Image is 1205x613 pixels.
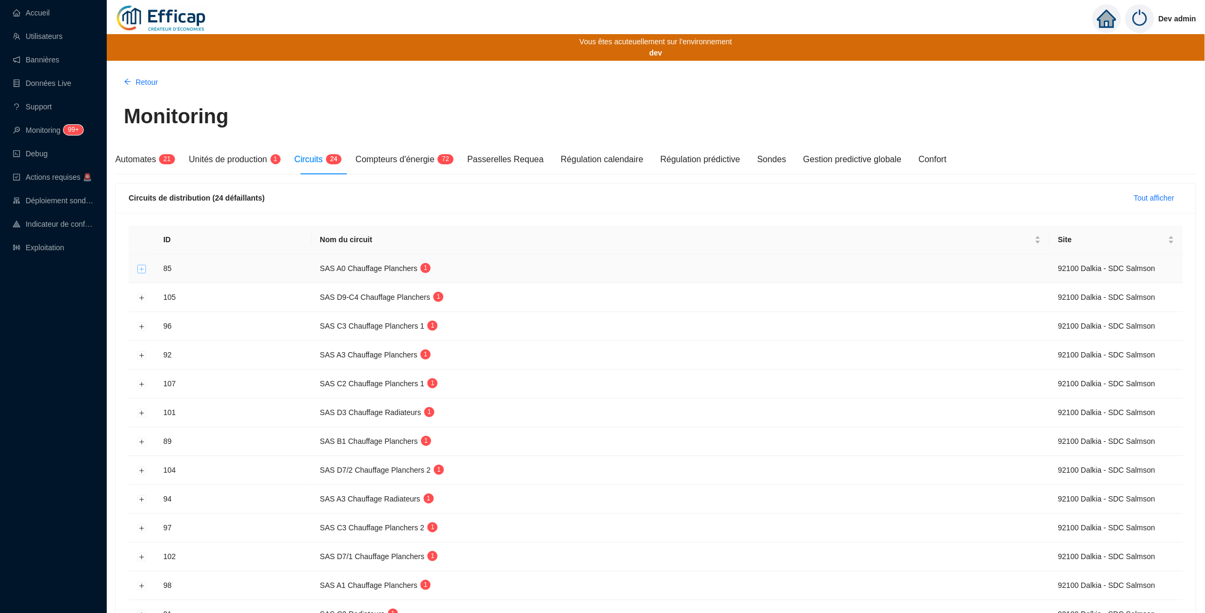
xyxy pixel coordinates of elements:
button: Développer la ligne [138,466,146,475]
span: Unités de production [189,155,267,164]
button: Développer la ligne [138,265,146,273]
button: Développer la ligne [138,553,146,561]
span: Automates [115,155,156,164]
span: 92100 Dalkia - SDC Salmson [1058,437,1155,445]
h1: Monitoring [124,105,228,129]
sup: 1 [427,378,438,388]
span: SAS B1 Chauffage Planchers [320,437,418,445]
span: Retour [136,77,158,88]
button: Développer la ligne [138,524,146,532]
td: 105 [155,283,312,312]
span: Actions requises 🚨 [26,173,92,181]
sup: 1 [421,349,431,360]
span: 1 [431,322,435,329]
sup: 1 [424,407,434,417]
span: 2 [163,155,167,163]
b: dev [649,47,662,59]
span: 1 [167,155,171,163]
th: ID [155,226,312,254]
span: 92100 Dalkia - SDC Salmson [1058,466,1155,474]
span: 1 [424,264,427,272]
span: 1 [437,466,441,473]
sup: 1 [424,493,434,504]
a: clusterDéploiement sondes [13,196,94,205]
button: Développer la ligne [138,380,146,388]
div: Confort [919,153,947,166]
span: 1 [424,437,428,444]
span: arrow-left [124,78,131,85]
span: SAS D3 Chauffage Radiateurs [320,408,422,417]
span: Nom du circuit [320,234,1033,245]
sup: 1 [427,551,438,561]
span: Tout afficher [1134,193,1175,204]
span: 92100 Dalkia - SDC Salmson [1058,495,1155,503]
td: 107 [155,370,312,399]
button: Développer la ligne [138,437,146,446]
a: slidersExploitation [13,243,64,252]
span: check-square [13,173,20,181]
td: 101 [155,399,312,427]
sup: 1 [433,292,443,302]
span: SAS D7/1 Chauffage Planchers [320,552,425,561]
button: Retour [115,74,167,91]
a: homeAccueil [13,9,50,17]
button: Tout afficher [1125,189,1183,206]
span: SAS C3 Chauffage Planchers 2 [320,523,425,532]
span: Circuits de distribution (24 défaillants) [129,194,265,202]
button: Développer la ligne [138,293,146,302]
span: 1 [431,379,435,387]
sup: 1 [421,263,431,273]
span: 7 [442,155,446,163]
span: SAS A0 Chauffage Planchers [320,264,418,273]
span: 92100 Dalkia - SDC Salmson [1058,379,1155,388]
span: 1 [424,581,427,588]
th: Nom du circuit [312,226,1050,254]
span: 92100 Dalkia - SDC Salmson [1058,351,1155,359]
span: 1 [431,552,435,560]
div: Vous êtes acuteuellement sur l'environnement [107,34,1205,61]
span: Compteurs d'énergie [355,155,434,164]
span: home [1097,9,1116,28]
span: 1 [427,495,431,502]
a: questionSupport [13,102,52,111]
span: 92100 Dalkia - SDC Salmson [1058,322,1155,330]
span: Dev admin [1159,2,1196,36]
sup: 1 [271,154,281,164]
span: 1 [431,523,435,531]
span: 92100 Dalkia - SDC Salmson [1058,408,1155,417]
span: 92100 Dalkia - SDC Salmson [1058,264,1155,273]
sup: 21 [159,154,175,164]
sup: 72 [438,154,453,164]
span: 2 [446,155,449,163]
span: SAS A1 Chauffage Planchers [320,581,418,590]
div: Régulation prédictive [661,153,740,166]
span: Passerelles Requea [467,155,544,164]
span: 1 [274,155,278,163]
sup: 1 [427,321,438,331]
span: Site [1058,234,1166,245]
span: SAS C2 Chauffage Planchers 1 [320,379,425,388]
td: 102 [155,543,312,571]
a: databaseDonnées Live [13,79,72,87]
img: power [1125,4,1154,33]
span: Circuits [295,155,323,164]
sup: 1 [421,580,431,590]
td: 97 [155,514,312,543]
span: 92100 Dalkia - SDC Salmson [1058,581,1155,590]
span: SAS A3 Chauffage Planchers [320,351,418,359]
button: Développer la ligne [138,495,146,504]
span: 4 [334,155,338,163]
button: Développer la ligne [138,409,146,417]
a: notificationBannières [13,55,59,64]
span: 92100 Dalkia - SDC Salmson [1058,552,1155,561]
div: Gestion predictive globale [803,153,901,166]
td: 92 [155,341,312,370]
td: 89 [155,427,312,456]
a: codeDebug [13,149,47,158]
th: Site [1050,226,1183,254]
button: Développer la ligne [138,322,146,331]
sup: 24 [326,154,342,164]
span: 1 [427,408,431,416]
span: 92100 Dalkia - SDC Salmson [1058,523,1155,532]
sup: 1 [427,522,438,532]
